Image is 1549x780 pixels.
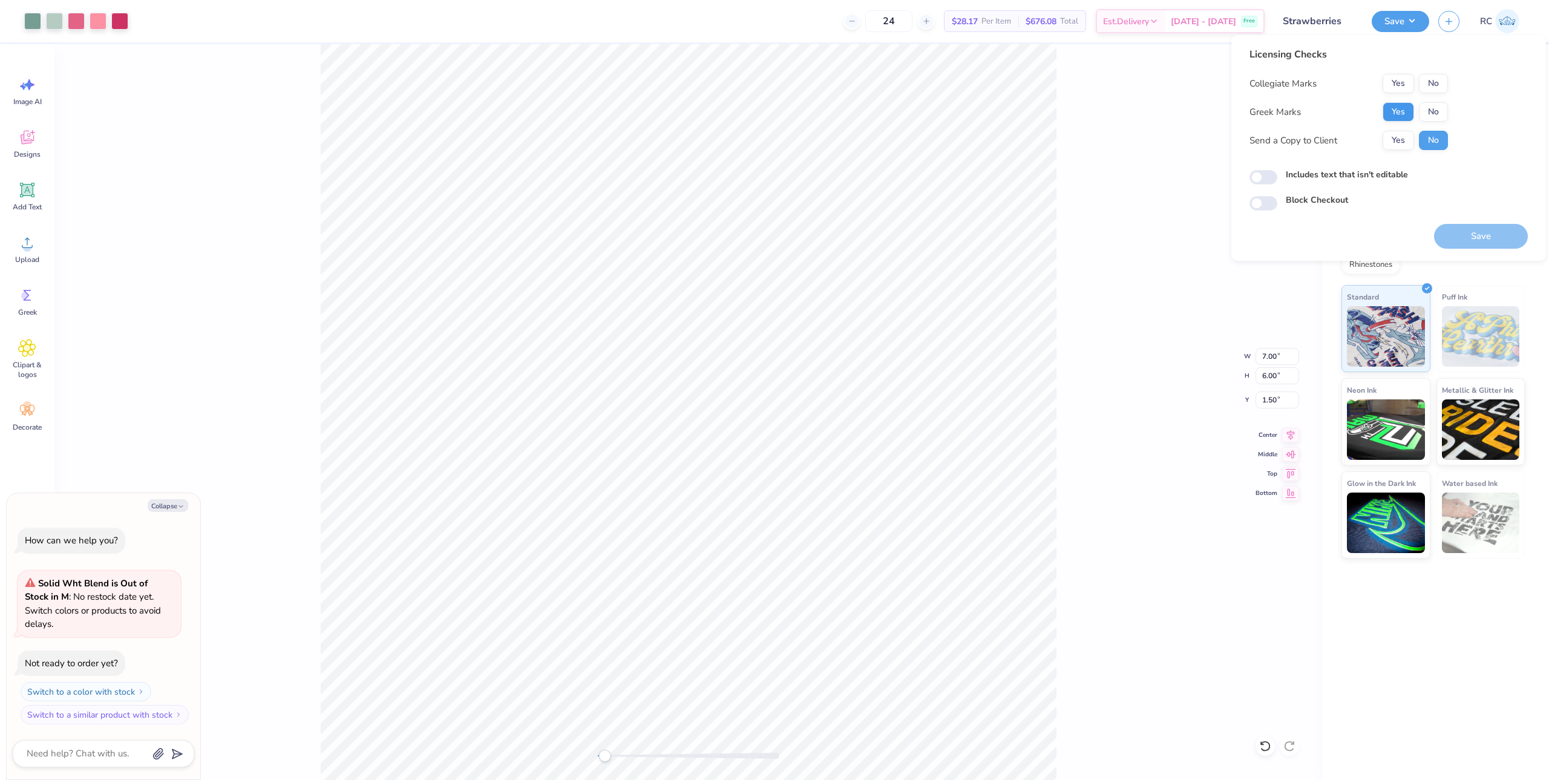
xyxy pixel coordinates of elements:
[21,682,151,701] button: Switch to a color with stock
[175,711,182,718] img: Switch to a similar product with stock
[1442,384,1513,396] span: Metallic & Glitter Ink
[1256,430,1277,440] span: Center
[1442,399,1520,460] img: Metallic & Glitter Ink
[1286,194,1348,206] label: Block Checkout
[13,422,42,432] span: Decorate
[1103,15,1149,28] span: Est. Delivery
[18,307,37,317] span: Greek
[952,15,978,28] span: $28.17
[1442,306,1520,367] img: Puff Ink
[1249,134,1337,148] div: Send a Copy to Client
[13,97,42,107] span: Image AI
[1171,15,1236,28] span: [DATE] - [DATE]
[1347,290,1379,303] span: Standard
[1341,256,1400,274] div: Rhinestones
[1347,477,1416,490] span: Glow in the Dark Ink
[7,360,47,379] span: Clipart & logos
[21,705,189,724] button: Switch to a similar product with stock
[1060,15,1078,28] span: Total
[25,657,118,669] div: Not ready to order yet?
[1383,131,1414,150] button: Yes
[148,499,188,512] button: Collapse
[25,577,148,603] strong: Solid Wht Blend is Out of Stock in M
[1419,74,1448,93] button: No
[1419,102,1448,122] button: No
[1256,488,1277,498] span: Bottom
[1256,450,1277,459] span: Middle
[1347,399,1425,460] img: Neon Ink
[1383,74,1414,93] button: Yes
[1442,493,1520,553] img: Water based Ink
[1475,9,1525,33] a: RC
[1419,131,1448,150] button: No
[1442,477,1498,490] span: Water based Ink
[598,750,611,762] div: Accessibility label
[1372,11,1429,32] button: Save
[1026,15,1056,28] span: $676.08
[1249,105,1301,119] div: Greek Marks
[1347,493,1425,553] img: Glow in the Dark Ink
[1243,17,1255,25] span: Free
[137,688,145,695] img: Switch to a color with stock
[1249,77,1317,91] div: Collegiate Marks
[25,534,118,546] div: How can we help you?
[1249,47,1448,62] div: Licensing Checks
[13,202,42,212] span: Add Text
[1256,469,1277,479] span: Top
[865,10,912,32] input: – –
[1495,9,1519,33] img: Rio Cabojoc
[14,149,41,159] span: Designs
[1274,9,1363,33] input: Untitled Design
[1480,15,1492,28] span: RC
[981,15,1011,28] span: Per Item
[1347,384,1377,396] span: Neon Ink
[15,255,39,264] span: Upload
[1347,306,1425,367] img: Standard
[1442,290,1467,303] span: Puff Ink
[25,577,161,631] span: : No restock date yet. Switch colors or products to avoid delays.
[1383,102,1414,122] button: Yes
[1286,168,1408,181] label: Includes text that isn't editable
